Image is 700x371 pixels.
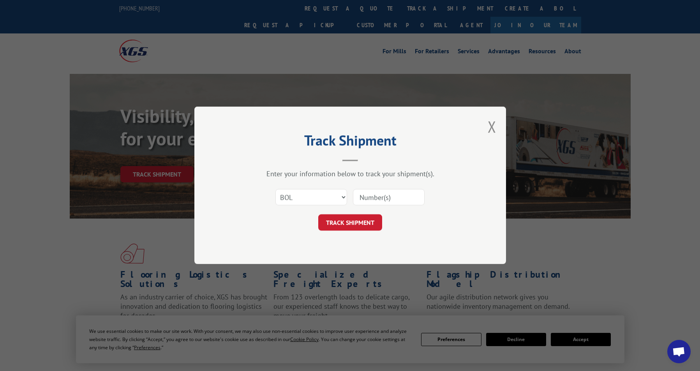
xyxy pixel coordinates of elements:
[488,116,496,137] button: Close modal
[353,189,425,206] input: Number(s)
[233,135,467,150] h2: Track Shipment
[318,215,382,231] button: TRACK SHIPMENT
[667,340,691,363] a: Open chat
[233,170,467,178] div: Enter your information below to track your shipment(s).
